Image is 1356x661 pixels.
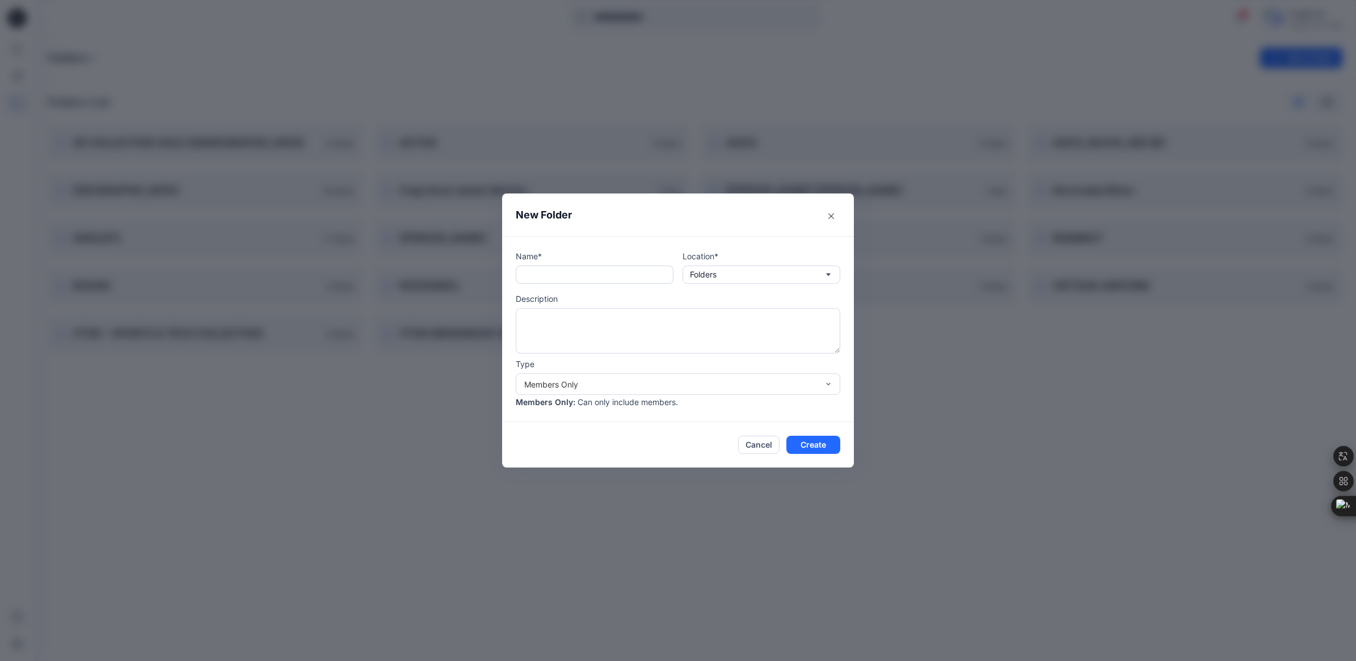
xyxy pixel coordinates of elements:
[578,396,678,408] p: Can only include members.
[690,268,717,281] p: Folders
[738,436,780,454] button: Cancel
[524,378,818,390] div: Members Only
[516,396,575,408] p: Members Only :
[683,266,840,284] button: Folders
[822,207,840,225] button: Close
[683,250,840,262] p: Location*
[502,193,854,236] header: New Folder
[516,250,673,262] p: Name*
[786,436,840,454] button: Create
[516,358,840,370] p: Type
[516,293,840,305] p: Description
